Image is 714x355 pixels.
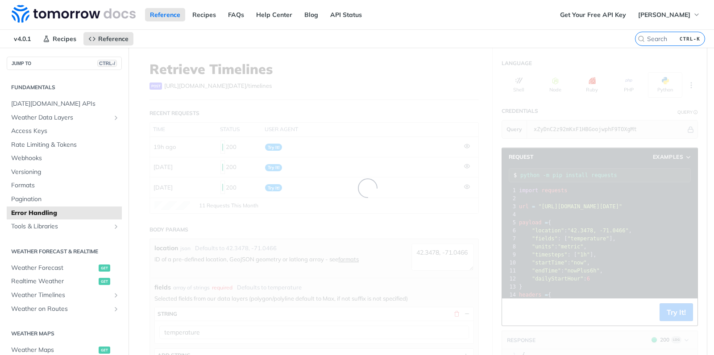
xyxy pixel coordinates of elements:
[638,35,645,42] svg: Search
[112,114,120,121] button: Show subpages for Weather Data Layers
[99,264,110,272] span: get
[99,347,110,354] span: get
[11,127,120,136] span: Access Keys
[7,330,122,338] h2: Weather Maps
[633,8,705,21] button: [PERSON_NAME]
[7,193,122,206] a: Pagination
[11,209,120,218] span: Error Handling
[7,302,122,316] a: Weather on RoutesShow subpages for Weather on Routes
[7,179,122,192] a: Formats
[7,152,122,165] a: Webhooks
[11,264,96,272] span: Weather Forecast
[7,220,122,233] a: Tools & LibrariesShow subpages for Tools & Libraries
[11,346,96,355] span: Weather Maps
[11,305,110,314] span: Weather on Routes
[7,261,122,275] a: Weather Forecastget
[11,99,120,108] span: [DATE][DOMAIN_NAME] APIs
[7,57,122,70] button: JUMP TOCTRL-/
[555,8,631,21] a: Get Your Free API Key
[112,292,120,299] button: Show subpages for Weather Timelines
[11,222,110,231] span: Tools & Libraries
[7,289,122,302] a: Weather TimelinesShow subpages for Weather Timelines
[53,35,76,43] span: Recipes
[83,32,133,45] a: Reference
[12,5,136,23] img: Tomorrow.io Weather API Docs
[7,111,122,124] a: Weather Data LayersShow subpages for Weather Data Layers
[7,124,122,138] a: Access Keys
[223,8,249,21] a: FAQs
[299,8,323,21] a: Blog
[38,32,81,45] a: Recipes
[7,97,122,111] a: [DATE][DOMAIN_NAME] APIs
[11,140,120,149] span: Rate Limiting & Tokens
[11,195,120,204] span: Pagination
[7,206,122,220] a: Error Handling
[112,223,120,230] button: Show subpages for Tools & Libraries
[7,275,122,288] a: Realtime Weatherget
[7,248,122,256] h2: Weather Forecast & realtime
[7,83,122,91] h2: Fundamentals
[9,32,36,45] span: v4.0.1
[11,181,120,190] span: Formats
[325,8,367,21] a: API Status
[7,138,122,152] a: Rate Limiting & Tokens
[677,34,702,43] kbd: CTRL-K
[99,278,110,285] span: get
[11,168,120,177] span: Versioning
[187,8,221,21] a: Recipes
[11,113,110,122] span: Weather Data Layers
[251,8,297,21] a: Help Center
[11,291,110,300] span: Weather Timelines
[7,165,122,179] a: Versioning
[98,35,129,43] span: Reference
[638,11,690,19] span: [PERSON_NAME]
[11,154,120,163] span: Webhooks
[112,305,120,313] button: Show subpages for Weather on Routes
[11,277,96,286] span: Realtime Weather
[97,60,117,67] span: CTRL-/
[145,8,185,21] a: Reference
